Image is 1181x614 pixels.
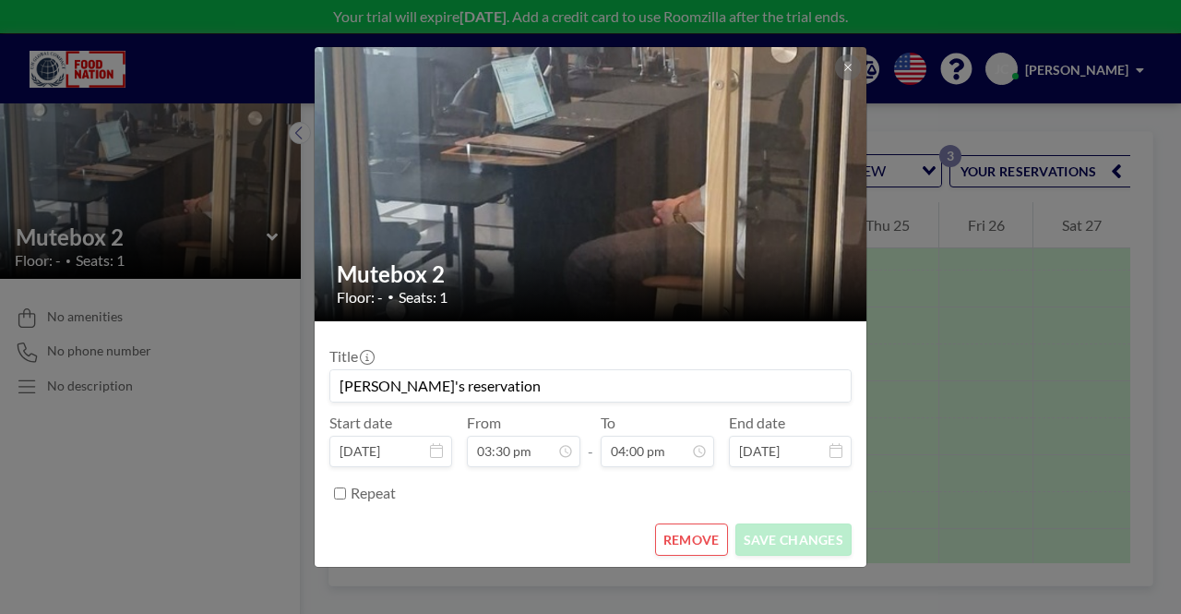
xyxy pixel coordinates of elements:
label: Start date [329,414,392,432]
input: (No title) [330,370,851,402]
span: Floor: - [337,288,383,307]
span: - [588,420,593,461]
h2: Mutebox 2 [337,260,846,288]
label: From [467,414,501,432]
button: SAVE CHANGES [735,524,852,556]
span: Seats: 1 [399,288,447,307]
label: To [601,414,615,432]
label: Title [329,347,373,366]
button: REMOVE [655,524,728,556]
span: • [388,290,394,304]
label: End date [729,414,785,432]
label: Repeat [351,484,396,502]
